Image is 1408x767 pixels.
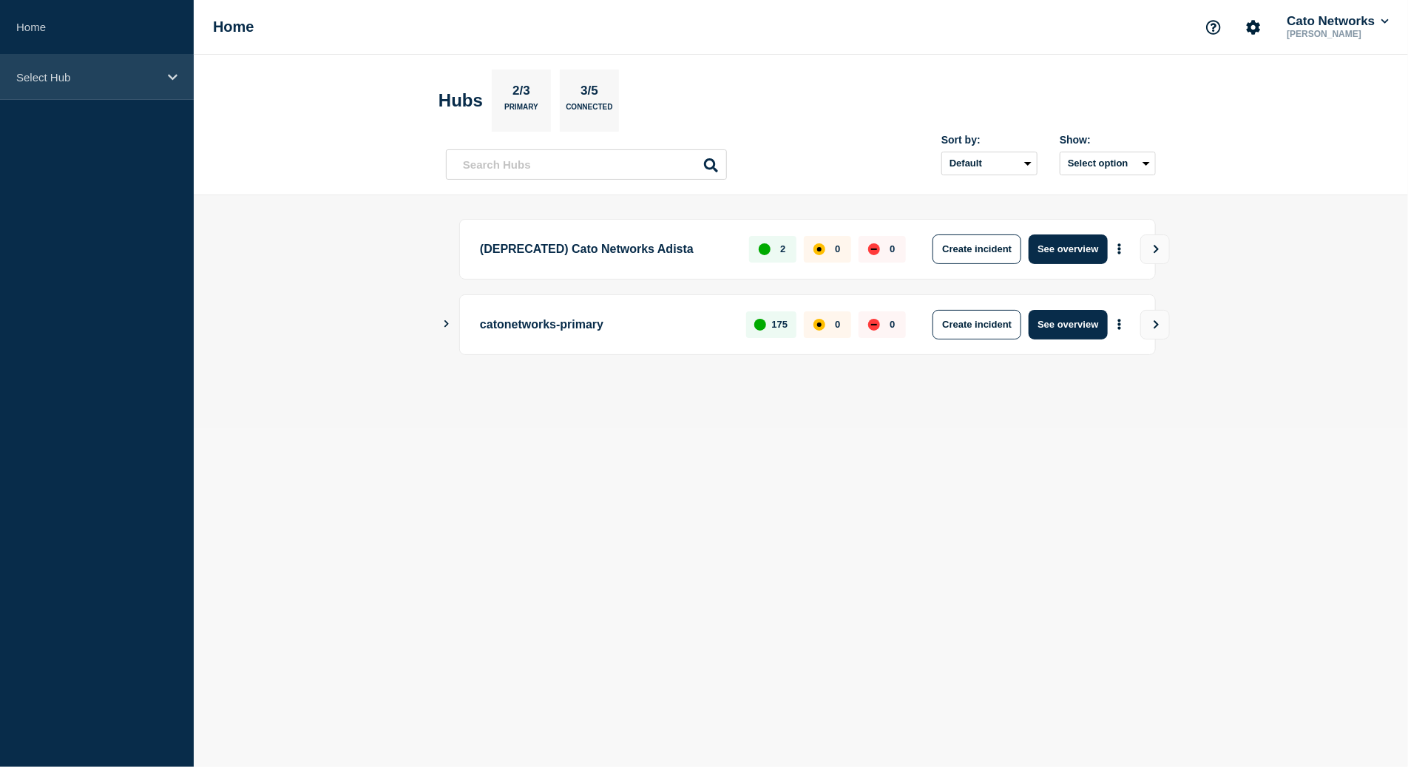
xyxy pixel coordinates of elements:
select: Sort by [941,152,1038,175]
button: See overview [1029,310,1107,339]
div: up [759,243,771,255]
input: Search Hubs [446,149,727,180]
p: 2 [780,243,785,254]
button: Support [1198,12,1229,43]
p: 2/3 [507,84,536,103]
button: See overview [1029,234,1107,264]
div: affected [813,243,825,255]
h2: Hubs [439,90,483,111]
div: down [868,319,880,331]
p: 0 [890,319,895,330]
p: (DEPRECATED) Cato Networks Adista [480,234,732,264]
p: 175 [772,319,788,330]
button: Cato Networks [1284,14,1392,29]
button: Select option [1060,152,1156,175]
p: Connected [566,103,612,118]
p: 3/5 [575,84,604,103]
div: Show: [1060,134,1156,146]
button: Account settings [1238,12,1269,43]
div: affected [813,319,825,331]
button: Create incident [933,234,1021,264]
div: down [868,243,880,255]
button: View [1140,310,1170,339]
button: Show Connected Hubs [443,319,450,330]
p: Primary [504,103,538,118]
button: View [1140,234,1170,264]
button: Create incident [933,310,1021,339]
p: [PERSON_NAME] [1284,29,1392,39]
div: Sort by: [941,134,1038,146]
p: catonetworks-primary [480,310,729,339]
p: 0 [890,243,895,254]
p: 0 [835,319,840,330]
h1: Home [213,18,254,36]
button: More actions [1110,311,1129,338]
div: up [754,319,766,331]
p: 0 [835,243,840,254]
p: Select Hub [16,71,158,84]
button: More actions [1110,235,1129,263]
